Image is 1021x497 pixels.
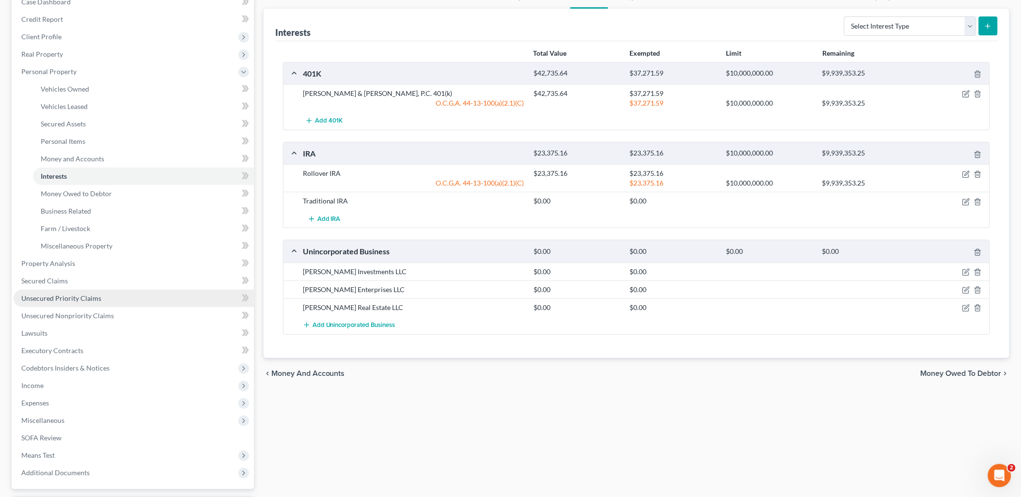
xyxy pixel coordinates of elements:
[317,215,341,223] span: Add IRA
[41,207,91,215] span: Business Related
[625,149,722,158] div: $23,375.16
[264,370,271,377] i: chevron_left
[817,247,914,256] div: $0.00
[726,49,741,57] strong: Limit
[529,247,625,256] div: $0.00
[14,325,254,342] a: Lawsuits
[41,85,89,93] span: Vehicles Owned
[625,98,722,108] div: $37,271.59
[21,329,47,337] span: Lawsuits
[14,290,254,307] a: Unsecured Priority Claims
[298,196,529,206] div: Traditional IRA
[303,316,395,334] button: Add Unincorporated Business
[721,98,817,108] div: $10,000,000.00
[33,98,254,115] a: Vehicles Leased
[41,155,104,163] span: Money and Accounts
[14,272,254,290] a: Secured Claims
[529,89,625,98] div: $42,735.64
[298,246,529,256] div: Unincorporated Business
[529,149,625,158] div: $23,375.16
[21,67,77,76] span: Personal Property
[21,364,110,372] span: Codebtors Insiders & Notices
[33,220,254,237] a: Farm / Livestock
[625,196,722,206] div: $0.00
[625,285,722,295] div: $0.00
[41,102,88,110] span: Vehicles Leased
[33,115,254,133] a: Secured Assets
[625,303,722,312] div: $0.00
[21,294,101,302] span: Unsecured Priority Claims
[817,178,914,188] div: $9,939,353.25
[534,49,567,57] strong: Total Value
[33,133,254,150] a: Personal Items
[298,169,529,178] div: Rollover IRA
[21,277,68,285] span: Secured Claims
[298,89,529,98] div: [PERSON_NAME] & [PERSON_NAME], P.C. 401(k)
[33,202,254,220] a: Business Related
[303,210,346,228] button: Add IRA
[41,137,85,145] span: Personal Items
[817,98,914,108] div: $9,939,353.25
[41,172,67,180] span: Interests
[298,285,529,295] div: [PERSON_NAME] Enterprises LLC
[817,69,914,78] div: $9,939,353.25
[529,196,625,206] div: $0.00
[14,11,254,28] a: Credit Report
[14,342,254,359] a: Executory Contracts
[625,69,722,78] div: $37,271.59
[21,50,63,58] span: Real Property
[33,150,254,168] a: Money and Accounts
[630,49,660,57] strong: Exempted
[313,321,395,329] span: Add Unincorporated Business
[921,370,1009,377] button: Money Owed to Debtor chevron_right
[14,429,254,447] a: SOFA Review
[21,311,114,320] span: Unsecured Nonpriority Claims
[625,169,722,178] div: $23,375.16
[21,451,55,459] span: Means Test
[822,49,854,57] strong: Remaining
[275,27,311,38] div: Interests
[14,307,254,325] a: Unsecured Nonpriority Claims
[298,267,529,277] div: [PERSON_NAME] Investments LLC
[21,468,90,477] span: Additional Documents
[14,255,254,272] a: Property Analysis
[33,168,254,185] a: Interests
[21,259,75,267] span: Property Analysis
[529,285,625,295] div: $0.00
[21,32,62,41] span: Client Profile
[625,247,722,256] div: $0.00
[41,242,112,250] span: Miscellaneous Property
[41,120,86,128] span: Secured Assets
[298,148,529,158] div: IRA
[721,149,817,158] div: $10,000,000.00
[721,247,817,256] div: $0.00
[41,224,90,233] span: Farm / Livestock
[988,464,1011,487] iframe: Intercom live chat
[271,370,345,377] span: Money and Accounts
[21,15,63,23] span: Credit Report
[817,149,914,158] div: $9,939,353.25
[33,185,254,202] a: Money Owed to Debtor
[41,189,112,198] span: Money Owed to Debtor
[529,69,625,78] div: $42,735.64
[625,178,722,188] div: $23,375.16
[1008,464,1016,472] span: 2
[921,370,1002,377] span: Money Owed to Debtor
[303,112,346,130] button: Add 401K
[21,346,83,355] span: Executory Contracts
[1002,370,1009,377] i: chevron_right
[33,80,254,98] a: Vehicles Owned
[529,303,625,312] div: $0.00
[315,117,343,125] span: Add 401K
[529,169,625,178] div: $23,375.16
[625,267,722,277] div: $0.00
[721,69,817,78] div: $10,000,000.00
[21,434,62,442] span: SOFA Review
[21,381,44,389] span: Income
[33,237,254,255] a: Miscellaneous Property
[529,267,625,277] div: $0.00
[298,68,529,78] div: 401K
[264,370,345,377] button: chevron_left Money and Accounts
[298,303,529,312] div: [PERSON_NAME] Real Estate LLC
[298,98,529,108] div: O.C.G.A. 44-13-100(a)(2.1)(C)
